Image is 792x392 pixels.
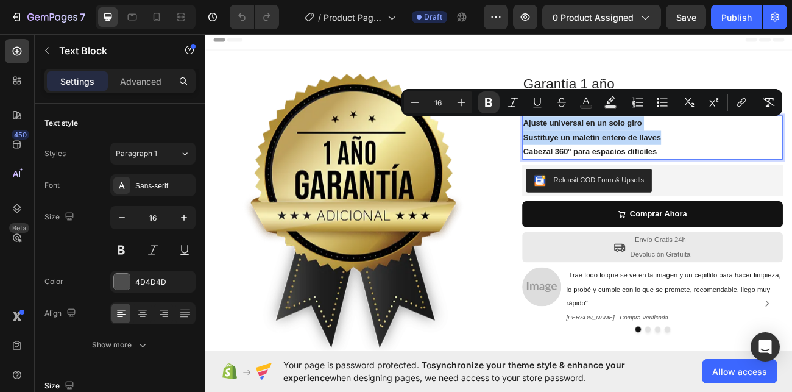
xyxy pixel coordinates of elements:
span: "Trae todo lo que se ve en la imagen y un cepillito para hacer limpieza, lo probé y cumple con lo... [449,300,716,345]
div: €2,90 [472,79,507,105]
button: 7 [5,5,91,29]
div: Styles [44,148,66,159]
div: Releasit COD Form & Upsells [433,180,546,193]
button: Show more [44,334,196,356]
button: Publish [711,5,762,29]
p: 7 [80,10,85,24]
div: Font [44,180,60,191]
span: Envío Gratis 24h [534,256,598,266]
span: / [318,11,321,24]
div: Editor contextual toolbar [401,89,782,116]
button: Dot [571,369,579,376]
img: CKKYs5695_ICEAE=.webp [409,180,423,194]
button: Comprar Ahora [394,213,719,245]
div: Size [44,209,77,226]
div: Sans-serif [135,180,193,191]
strong: Ajuste universal en un solo giro [395,110,543,121]
div: Text style [44,118,78,129]
div: Beta [9,223,29,233]
button: Dot [547,369,554,376]
button: Save [666,5,706,29]
strong: Sustituye un maletín entero de llaves [395,128,567,138]
div: 450 [12,130,29,140]
p: Text Block [59,43,163,58]
p: No compare price [399,88,457,96]
div: Undo/Redo [230,5,279,29]
img: 2237x1678 [394,295,443,344]
div: 4D4D4D [135,277,193,288]
p: Settings [60,75,94,88]
span: Product Page - [DATE] 12:00:49 [324,11,383,24]
span: Allow access [712,365,767,378]
div: Align [44,305,79,322]
button: Dot [535,369,542,376]
div: Rich Text Editor. Editing area: main [394,106,719,161]
strong: Cabezal 360° para espacios difíciles [395,146,562,156]
button: 0 product assigned [542,5,661,29]
p: Advanced [120,75,161,88]
div: Show more [92,339,149,351]
div: Publish [721,11,752,24]
button: Carousel Next Arrow [690,330,709,350]
span: 0 product assigned [553,11,634,24]
i: [PERSON_NAME] - Compra Verificada [449,354,576,362]
span: synchronize your theme style & enhance your experience [283,360,625,383]
h1: Garantía 1 año [394,54,719,79]
button: Paragraph 1 [110,143,196,165]
button: Dot [559,369,567,376]
span: Your page is password protected. To when designing pages, we need access to your store password. [283,358,673,384]
div: Comprar Ahora [528,220,599,238]
span: Devolución Gratuita [529,274,604,283]
button: Allow access [702,359,777,383]
div: Color [44,276,63,287]
div: Open Intercom Messenger [751,332,780,362]
iframe: Design area [205,30,792,354]
span: Paragraph 1 [116,148,157,159]
span: Save [676,12,696,23]
button: Releasit COD Form & Upsells [399,173,556,202]
span: Draft [424,12,442,23]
